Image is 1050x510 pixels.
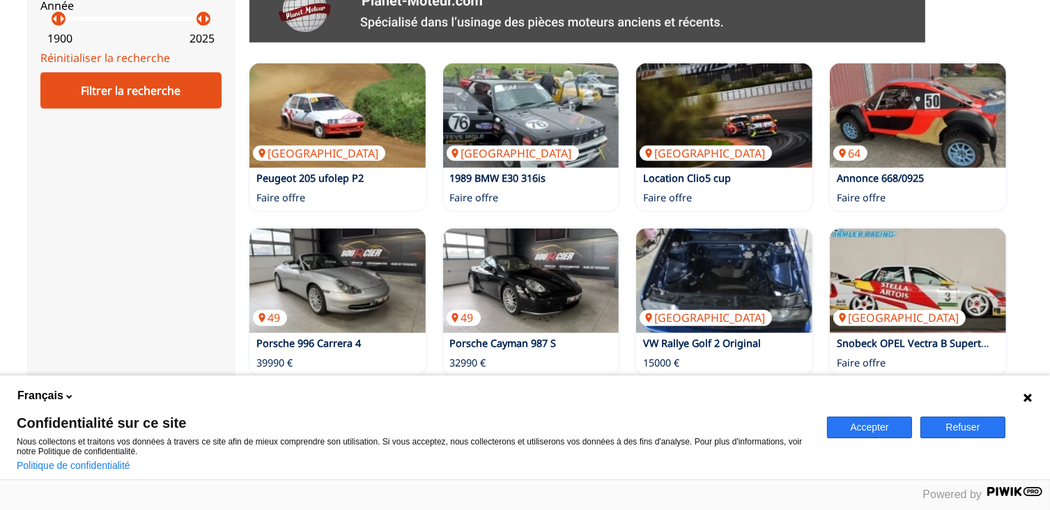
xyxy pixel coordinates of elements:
p: 39990 € [256,356,293,370]
a: 1989 BMW E30 316is [450,171,546,185]
a: Porsche Cayman 987 S [450,337,557,350]
p: 64 [833,146,867,161]
img: Annonce 668/0925 [830,63,1006,168]
span: Français [17,388,63,403]
p: 49 [253,310,287,325]
p: [GEOGRAPHIC_DATA] [447,146,579,161]
a: Porsche 996 Carrera 449 [249,229,426,333]
button: Refuser [920,417,1005,438]
p: arrow_right [54,10,70,27]
img: Porsche 996 Carrera 4 [249,229,426,333]
a: Réinitialiser la recherche [40,50,170,65]
button: Accepter [827,417,912,438]
a: Peugeot 205 ufolep P2[GEOGRAPHIC_DATA] [249,63,426,168]
a: Politique de confidentialité [17,460,130,471]
a: Location Clio5 cup[GEOGRAPHIC_DATA] [636,63,812,168]
a: VW Rallye Golf 2 Original [643,337,761,350]
p: 15000 € [643,356,679,370]
p: Faire offre [643,191,692,205]
p: [GEOGRAPHIC_DATA] [640,146,772,161]
div: Filtrer la recherche [40,72,222,109]
p: 1900 [47,31,72,46]
span: Powered by [923,488,982,500]
a: Annonce 668/092564 [830,63,1006,168]
p: Faire offre [837,191,886,205]
img: Porsche Cayman 987 S [443,229,619,333]
p: Faire offre [837,356,886,370]
p: Faire offre [450,191,499,205]
p: 2025 [190,31,215,46]
img: Peugeot 205 ufolep P2 [249,63,426,168]
a: Peugeot 205 ufolep P2 [256,171,364,185]
img: VW Rallye Golf 2 Original [636,229,812,333]
a: Snobeck OPEL Vectra B Supertouring 1996 Stella Artois[GEOGRAPHIC_DATA] [830,229,1006,333]
p: [GEOGRAPHIC_DATA] [253,146,385,161]
img: Location Clio5 cup [636,63,812,168]
img: 1989 BMW E30 316is [443,63,619,168]
a: Location Clio5 cup [643,171,731,185]
a: Porsche Cayman 987 S49 [443,229,619,333]
span: Confidentialité sur ce site [17,416,810,430]
p: arrow_right [199,10,215,27]
p: 49 [447,310,481,325]
p: Faire offre [256,191,305,205]
a: Annonce 668/0925 [837,171,924,185]
img: Snobeck OPEL Vectra B Supertouring 1996 Stella Artois [830,229,1006,333]
p: arrow_left [47,10,63,27]
p: [GEOGRAPHIC_DATA] [833,310,966,325]
a: VW Rallye Golf 2 Original[GEOGRAPHIC_DATA] [636,229,812,333]
p: Nous collectons et traitons vos données à travers ce site afin de mieux comprendre son utilisatio... [17,437,810,456]
p: [GEOGRAPHIC_DATA] [640,310,772,325]
a: Porsche 996 Carrera 4 [256,337,361,350]
p: 32990 € [450,356,486,370]
p: arrow_left [192,10,208,27]
a: 1989 BMW E30 316is[GEOGRAPHIC_DATA] [443,63,619,168]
